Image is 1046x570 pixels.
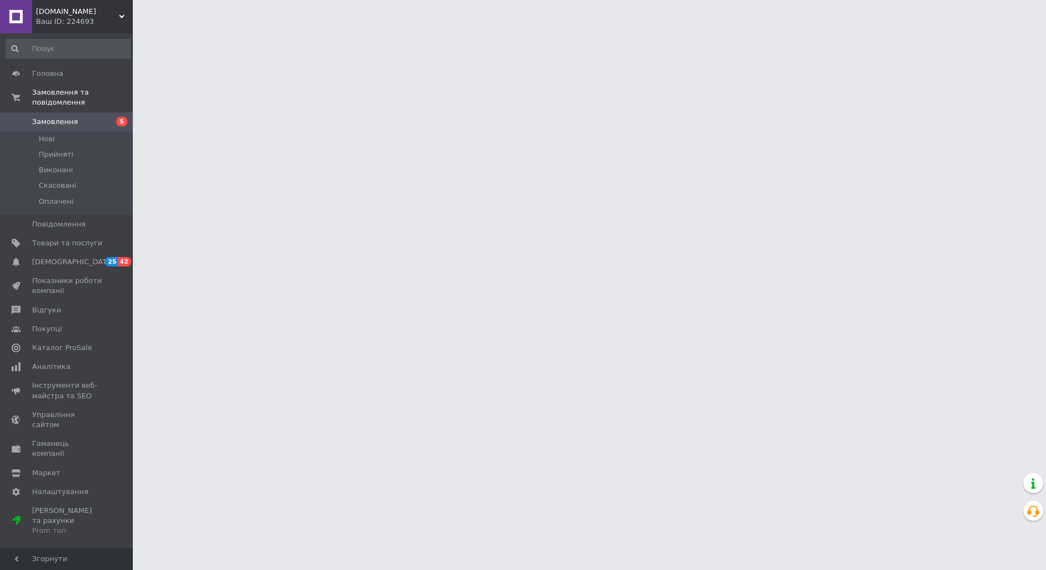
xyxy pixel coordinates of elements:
[32,468,60,478] span: Маркет
[32,117,78,127] span: Замовлення
[32,69,63,79] span: Головна
[32,238,102,248] span: Товари та послуги
[118,257,131,266] span: 42
[36,17,133,27] div: Ваш ID: 224693
[6,39,131,59] input: Пошук
[39,165,73,175] span: Виконані
[32,410,102,430] span: Управління сайтом
[39,134,55,144] span: Нові
[32,526,102,536] div: Prom топ
[32,487,89,497] span: Налаштування
[32,276,102,296] span: Показники роботи компанії
[32,305,61,315] span: Відгуки
[32,362,70,372] span: Аналітика
[32,439,102,459] span: Гаманець компанії
[32,88,133,107] span: Замовлення та повідомлення
[32,219,86,229] span: Повідомлення
[39,181,76,191] span: Скасовані
[39,150,73,160] span: Прийняті
[32,381,102,400] span: Інструменти веб-майстра та SEO
[116,117,127,126] span: 5
[32,506,102,536] span: [PERSON_NAME] та рахунки
[36,7,119,17] span: Hot.LAND
[32,343,92,353] span: Каталог ProSale
[32,324,62,334] span: Покупці
[105,257,118,266] span: 25
[39,197,74,207] span: Оплачені
[32,257,114,267] span: [DEMOGRAPHIC_DATA]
